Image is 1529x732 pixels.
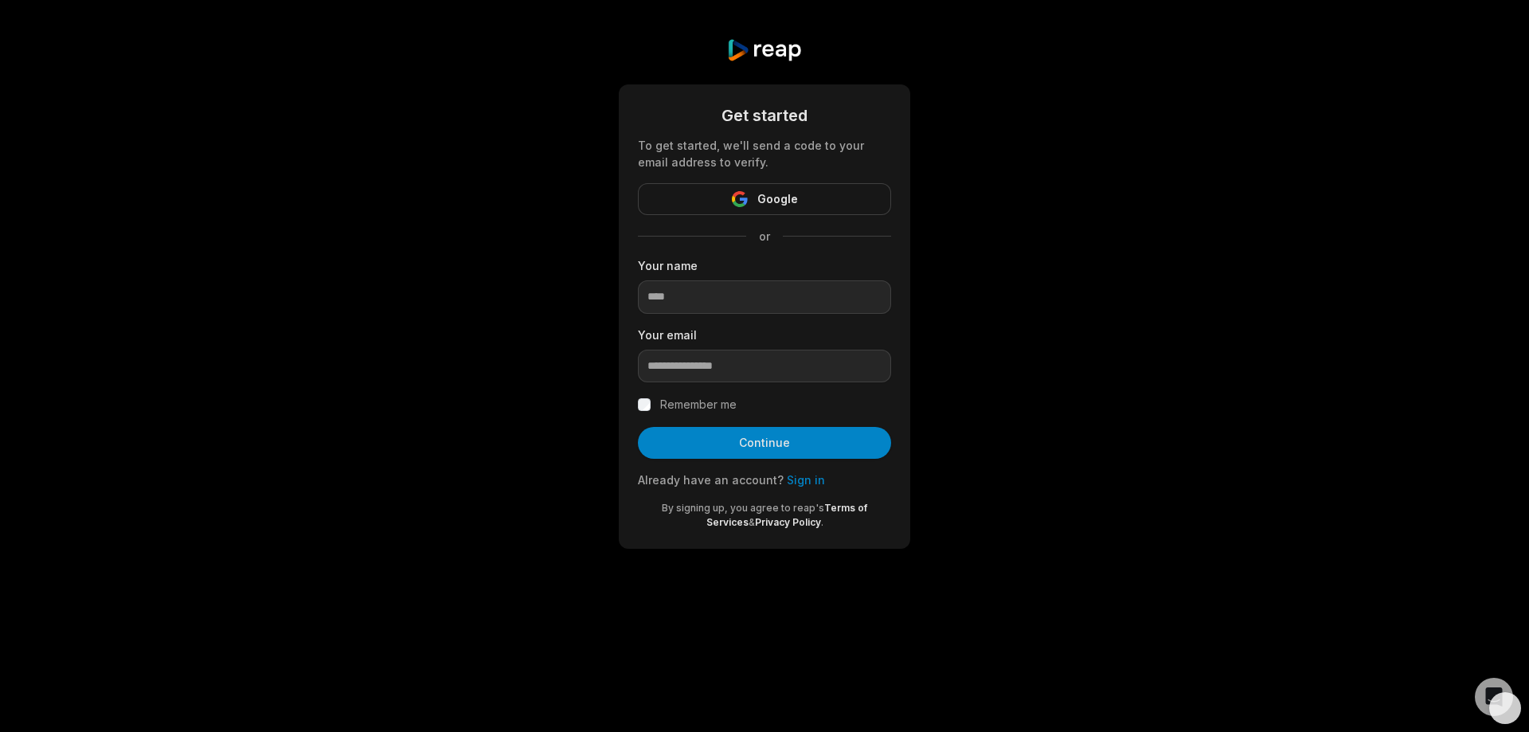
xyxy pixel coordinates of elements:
[662,502,824,514] span: By signing up, you agree to reap's
[638,327,891,343] label: Your email
[726,38,802,62] img: reap
[755,516,821,528] a: Privacy Policy
[638,257,891,274] label: Your name
[821,516,823,528] span: .
[746,228,783,245] span: or
[638,183,891,215] button: Google
[660,395,737,414] label: Remember me
[638,427,891,459] button: Continue
[757,190,798,209] span: Google
[1475,678,1513,716] div: Open Intercom Messenger
[749,516,755,528] span: &
[638,104,891,127] div: Get started
[638,137,891,170] div: To get started, we'll send a code to your email address to verify.
[638,473,784,487] span: Already have an account?
[787,473,825,487] a: Sign in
